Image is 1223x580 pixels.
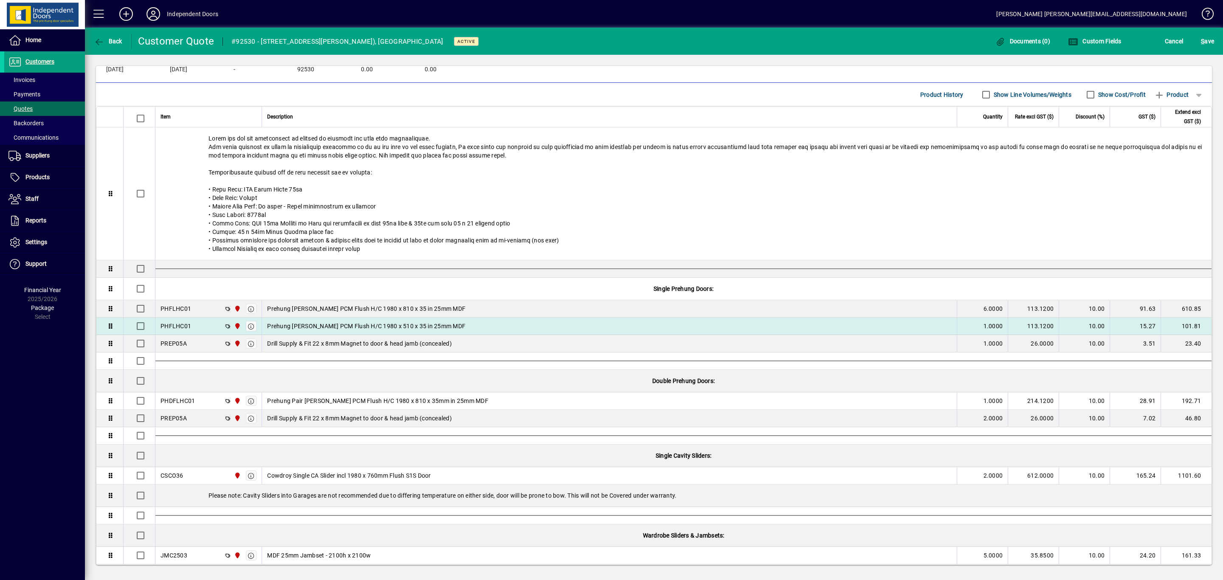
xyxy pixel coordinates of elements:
span: Products [25,174,50,180]
span: Documents (0) [995,38,1050,45]
td: 91.63 [1110,300,1161,318]
span: [DATE] [170,66,187,73]
a: Settings [4,232,85,253]
div: Customer Quote [138,34,214,48]
a: Suppliers [4,145,85,166]
button: Custom Fields [1066,34,1124,49]
span: Suppliers [25,152,50,159]
a: Communications [4,130,85,145]
div: [PERSON_NAME] [PERSON_NAME][EMAIL_ADDRESS][DOMAIN_NAME] [996,7,1187,21]
a: Quotes [4,101,85,116]
td: 23.40 [1161,335,1212,352]
span: S [1201,38,1204,45]
td: 3.51 [1110,335,1161,352]
td: 10.00 [1059,335,1110,352]
a: Knowledge Base [1195,2,1212,29]
span: Christchurch [232,321,242,331]
span: Cowdroy Single CA Slider incl 1980 x 760mm Flush S1S Door [267,471,431,480]
label: Show Line Volumes/Weights [992,90,1071,99]
span: Prehung [PERSON_NAME] PCM Flush H/C 1980 x 810 x 35 in 25mm MDF [267,304,465,313]
span: 0.00 [361,66,373,73]
span: Product History [920,88,964,101]
span: Product [1154,88,1189,101]
td: 610.85 [1161,300,1212,318]
div: CSCO36 [161,471,183,480]
div: 612.0000 [1013,471,1054,480]
td: 10.00 [1059,467,1110,484]
span: Christchurch [232,304,242,313]
a: Payments [4,87,85,101]
span: [DATE] [106,66,124,73]
span: Settings [25,239,47,245]
span: Customers [25,58,54,65]
span: 5.0000 [983,551,1003,560]
td: 101.81 [1161,318,1212,335]
div: 26.0000 [1013,414,1054,422]
div: PHFLHC01 [161,304,191,313]
span: Drill Supply & Fit 22 x 8mm Magnet to door & head jamb (concealed) [267,414,452,422]
td: 10.00 [1059,318,1110,335]
td: 24.20 [1110,547,1161,564]
button: Back [92,34,124,49]
span: Back [94,38,122,45]
div: Independent Doors [167,7,218,21]
span: Financial Year [24,287,61,293]
td: 46.80 [1161,410,1212,427]
a: Support [4,253,85,275]
span: Item [161,112,171,121]
button: Product History [917,87,967,102]
div: Single Prehung Doors: [155,278,1212,300]
label: Show Cost/Profit [1096,90,1146,99]
span: Extend excl GST ($) [1166,107,1201,126]
a: Staff [4,189,85,210]
span: 92530 [297,66,314,73]
span: - [234,66,235,73]
span: 1.0000 [983,322,1003,330]
td: 28.91 [1110,392,1161,410]
div: Lorem ips dol sit ametconsect ad elitsed do eiusmodt inc utla etdo magnaaliquae. Adm venia quisno... [155,127,1212,260]
div: PHFLHC01 [161,322,191,330]
span: Christchurch [232,471,242,480]
a: Backorders [4,116,85,130]
button: Cancel [1163,34,1186,49]
td: 10.00 [1059,300,1110,318]
span: Home [25,37,41,43]
div: PHDFLHC01 [161,397,195,405]
span: Christchurch [232,339,242,348]
span: Rate excl GST ($) [1015,112,1054,121]
span: Communications [8,134,59,141]
div: Double Prehung Doors: [155,370,1212,392]
button: Product [1150,87,1193,102]
td: 10.00 [1059,547,1110,564]
span: Backorders [8,120,44,127]
span: GST ($) [1138,112,1155,121]
div: 113.1200 [1013,322,1054,330]
span: Prehung Pair [PERSON_NAME] PCM Flush H/C 1980 x 810 x 35mm in 25mm MDF [267,397,488,405]
td: 15.27 [1110,318,1161,335]
a: Home [4,30,85,51]
span: Prehung [PERSON_NAME] PCM Flush H/C 1980 x 510 x 35 in 25mm MDF [267,322,465,330]
div: #92530 - [STREET_ADDRESS][PERSON_NAME]), [GEOGRAPHIC_DATA] [231,35,443,48]
td: 10.00 [1059,392,1110,410]
button: Profile [140,6,167,22]
span: Staff [25,195,39,202]
span: 2.0000 [983,471,1003,480]
div: PREP05A [161,339,187,348]
div: JMC2503 [161,551,187,560]
button: Add [113,6,140,22]
div: PREP05A [161,414,187,422]
td: 192.71 [1161,392,1212,410]
span: 0.00 [425,66,437,73]
td: 10.00 [1059,410,1110,427]
span: Quotes [8,105,33,112]
div: Please note: Cavity Sliders into Garages are not recommended due to differing temperature on eith... [155,484,1212,507]
a: Products [4,167,85,188]
td: 7.02 [1110,410,1161,427]
div: 35.8500 [1013,551,1054,560]
span: Payments [8,91,40,98]
a: Reports [4,210,85,231]
span: Package [31,304,54,311]
span: MDF 25mm Jambset - 2100h x 2100w [267,551,371,560]
td: 1101.60 [1161,467,1212,484]
span: 1.0000 [983,397,1003,405]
